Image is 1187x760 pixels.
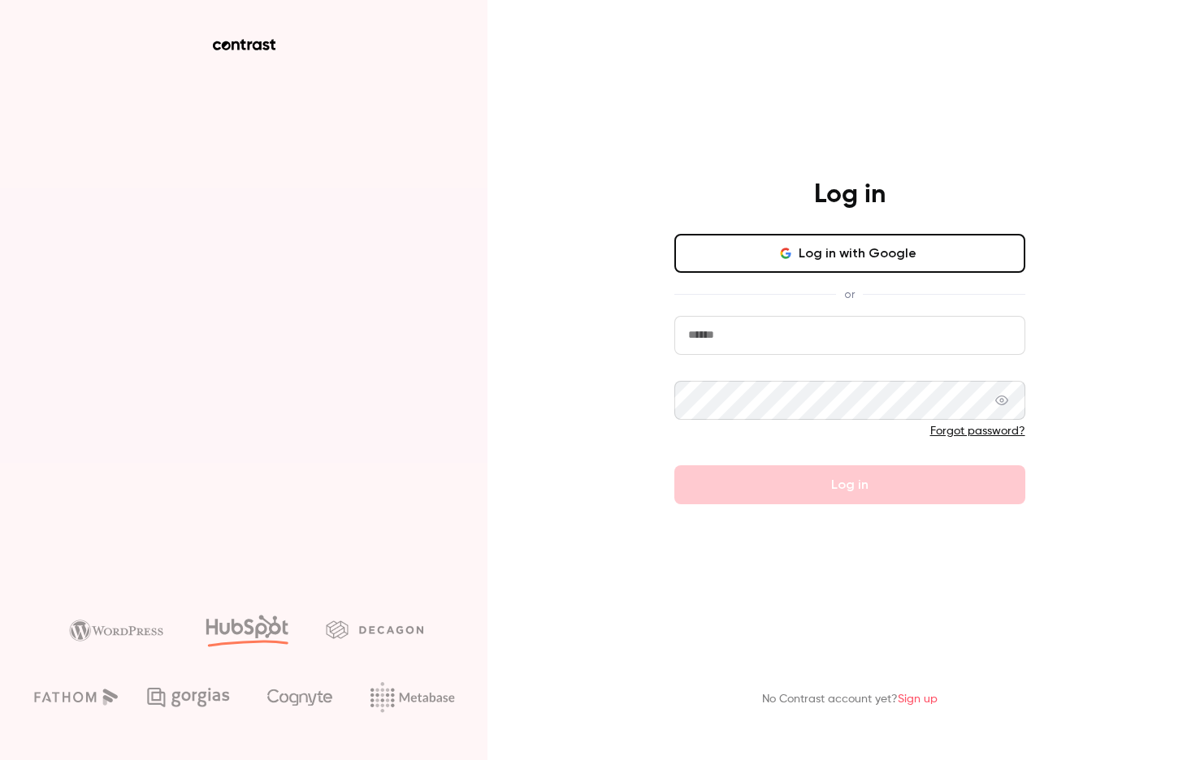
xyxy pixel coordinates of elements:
[898,693,938,705] a: Sign up
[836,286,863,303] span: or
[674,234,1025,273] button: Log in with Google
[762,691,938,708] p: No Contrast account yet?
[930,425,1025,437] a: Forgot password?
[326,620,423,638] img: decagon
[814,179,886,211] h4: Log in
